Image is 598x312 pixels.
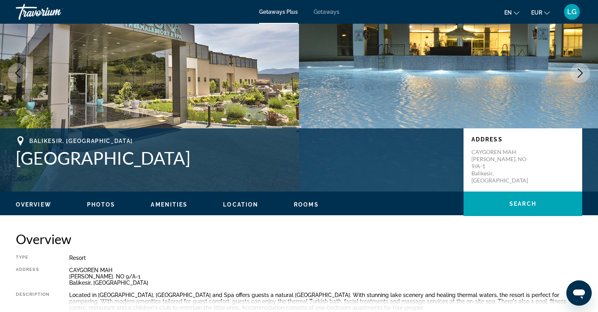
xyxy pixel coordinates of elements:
[464,192,582,216] button: Search
[567,8,577,16] span: LG
[294,201,319,208] span: Rooms
[87,201,115,208] button: Photos
[223,201,258,208] span: Location
[531,7,550,18] button: Change currency
[504,7,519,18] button: Change language
[223,201,258,208] button: Location
[471,136,574,143] p: Address
[259,9,298,15] a: Getaways Plus
[87,201,115,208] span: Photos
[16,255,49,261] div: Type
[69,267,582,286] div: CAYGOREN MAH [PERSON_NAME]. NO 9/A-1 Balikesir, [GEOGRAPHIC_DATA]
[504,9,512,16] span: en
[509,201,536,207] span: Search
[16,267,49,286] div: Address
[570,63,590,83] button: Next image
[29,138,133,144] span: Balikesir, [GEOGRAPHIC_DATA]
[69,255,582,261] div: Resort
[531,9,542,16] span: EUR
[8,63,28,83] button: Previous image
[16,231,582,247] h2: Overview
[151,201,187,208] button: Amenities
[16,292,49,311] div: Description
[294,201,319,208] button: Rooms
[471,148,535,184] p: CAYGOREN MAH [PERSON_NAME]. NO 9/A-1 Balikesir, [GEOGRAPHIC_DATA]
[314,9,339,15] a: Getaways
[69,292,582,311] div: Located in [GEOGRAPHIC_DATA], [GEOGRAPHIC_DATA] and Spa offers guests a natural [GEOGRAPHIC_DATA]...
[16,148,456,168] h1: [GEOGRAPHIC_DATA]
[16,201,51,208] span: Overview
[16,201,51,208] button: Overview
[562,4,582,20] button: User Menu
[16,2,95,22] a: Travorium
[151,201,187,208] span: Amenities
[566,280,592,306] iframe: Bouton de lancement de la fenêtre de messagerie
